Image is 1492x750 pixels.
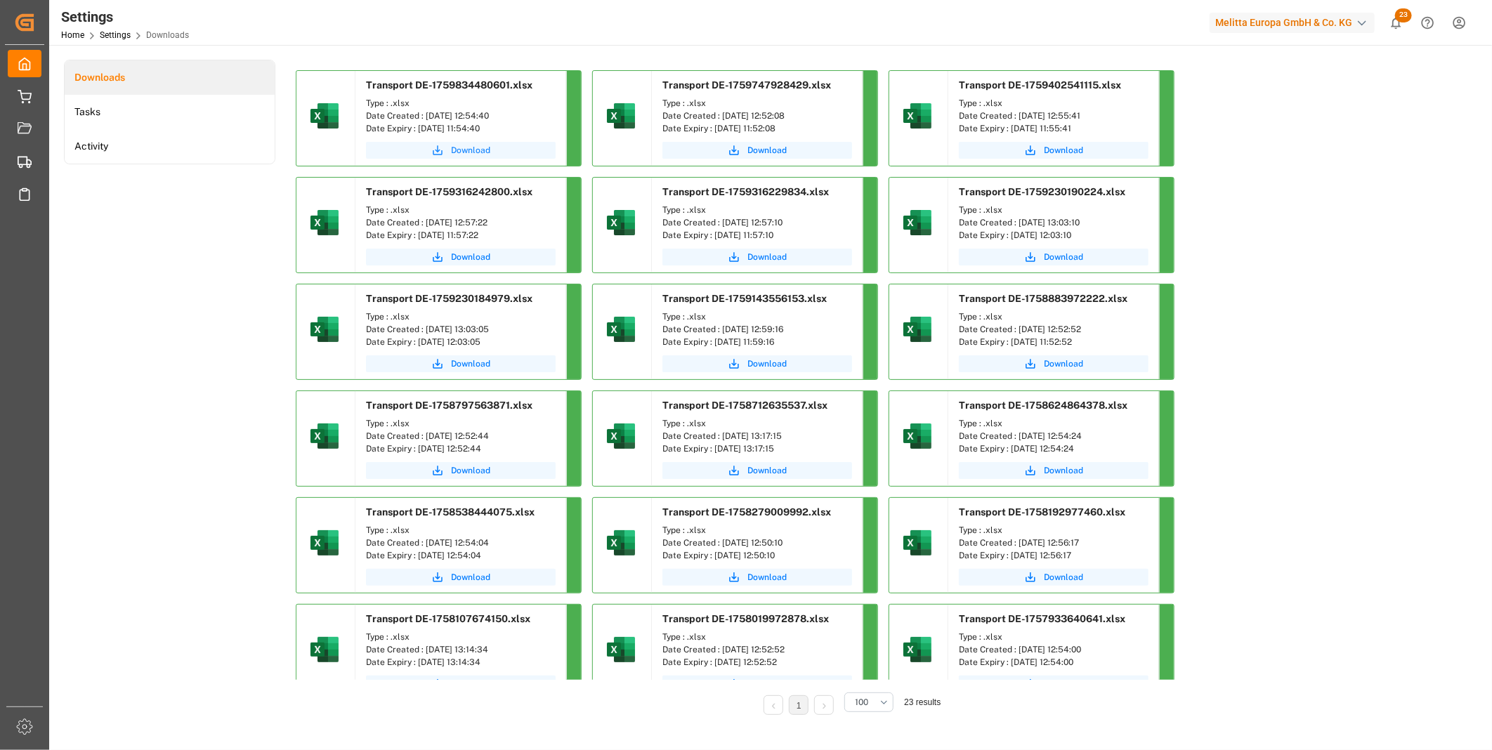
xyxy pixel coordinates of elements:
[662,613,829,624] span: Transport DE-1758019972878.xlsx
[662,430,852,442] div: Date Created : [DATE] 13:17:15
[366,613,530,624] span: Transport DE-1758107674150.xlsx
[366,97,556,110] div: Type : .xlsx
[662,323,852,336] div: Date Created : [DATE] 12:59:16
[662,462,852,479] button: Download
[366,323,556,336] div: Date Created : [DATE] 13:03:05
[662,549,852,562] div: Date Expiry : [DATE] 12:50:10
[366,430,556,442] div: Date Created : [DATE] 12:52:44
[366,417,556,430] div: Type : .xlsx
[662,122,852,135] div: Date Expiry : [DATE] 11:52:08
[308,99,341,133] img: microsoft-excel-2019--v1.png
[959,204,1149,216] div: Type : .xlsx
[1044,464,1083,477] span: Download
[959,430,1149,442] div: Date Created : [DATE] 12:54:24
[451,144,490,157] span: Download
[366,355,556,372] a: Download
[959,229,1149,242] div: Date Expiry : [DATE] 12:03:10
[901,99,934,133] img: microsoft-excel-2019--v1.png
[959,569,1149,586] button: Download
[959,142,1149,159] button: Download
[65,60,275,95] a: Downloads
[662,293,827,304] span: Transport DE-1759143556153.xlsx
[662,110,852,122] div: Date Created : [DATE] 12:52:08
[959,549,1149,562] div: Date Expiry : [DATE] 12:56:17
[366,336,556,348] div: Date Expiry : [DATE] 12:03:05
[901,419,934,453] img: microsoft-excel-2019--v1.png
[959,613,1125,624] span: Transport DE-1757933640641.xlsx
[100,30,131,40] a: Settings
[366,643,556,656] div: Date Created : [DATE] 13:14:34
[747,678,787,690] span: Download
[901,206,934,239] img: microsoft-excel-2019--v1.png
[959,186,1125,197] span: Transport DE-1759230190224.xlsx
[366,249,556,265] button: Download
[959,79,1121,91] span: Transport DE-1759402541115.xlsx
[662,355,852,372] button: Download
[366,122,556,135] div: Date Expiry : [DATE] 11:54:40
[662,186,829,197] span: Transport DE-1759316229834.xlsx
[1380,7,1412,39] button: show 23 new notifications
[747,251,787,263] span: Download
[1044,678,1083,690] span: Download
[1044,571,1083,584] span: Download
[604,633,638,666] img: microsoft-excel-2019--v1.png
[61,30,84,40] a: Home
[662,524,852,537] div: Type : .xlsx
[959,643,1149,656] div: Date Created : [DATE] 12:54:00
[662,97,852,110] div: Type : .xlsx
[366,537,556,549] div: Date Created : [DATE] 12:54:04
[959,355,1149,372] button: Download
[366,442,556,455] div: Date Expiry : [DATE] 12:52:44
[901,633,934,666] img: microsoft-excel-2019--v1.png
[789,695,809,715] li: 1
[747,464,787,477] span: Download
[604,99,638,133] img: microsoft-excel-2019--v1.png
[604,526,638,560] img: microsoft-excel-2019--v1.png
[662,142,852,159] a: Download
[366,310,556,323] div: Type : .xlsx
[1210,13,1375,33] div: Melitta Europa GmbH & Co. KG
[901,526,934,560] img: microsoft-excel-2019--v1.png
[662,229,852,242] div: Date Expiry : [DATE] 11:57:10
[662,79,831,91] span: Transport DE-1759747928429.xlsx
[308,633,341,666] img: microsoft-excel-2019--v1.png
[662,631,852,643] div: Type : .xlsx
[451,357,490,370] span: Download
[366,110,556,122] div: Date Created : [DATE] 12:54:40
[366,400,532,411] span: Transport DE-1758797563871.xlsx
[959,310,1149,323] div: Type : .xlsx
[959,249,1149,265] button: Download
[662,537,852,549] div: Date Created : [DATE] 12:50:10
[959,216,1149,229] div: Date Created : [DATE] 13:03:10
[959,400,1127,411] span: Transport DE-1758624864378.xlsx
[959,506,1125,518] span: Transport DE-1758192977460.xlsx
[959,336,1149,348] div: Date Expiry : [DATE] 11:52:52
[747,571,787,584] span: Download
[451,464,490,477] span: Download
[662,676,852,692] button: Download
[959,462,1149,479] a: Download
[366,204,556,216] div: Type : .xlsx
[366,186,532,197] span: Transport DE-1759316242800.xlsx
[366,676,556,692] button: Download
[662,216,852,229] div: Date Created : [DATE] 12:57:10
[662,643,852,656] div: Date Created : [DATE] 12:52:52
[308,312,341,346] img: microsoft-excel-2019--v1.png
[904,697,941,707] span: 23 results
[662,249,852,265] button: Download
[797,701,801,711] a: 1
[959,97,1149,110] div: Type : .xlsx
[65,95,275,129] a: Tasks
[959,524,1149,537] div: Type : .xlsx
[308,206,341,239] img: microsoft-excel-2019--v1.png
[451,251,490,263] span: Download
[1395,8,1412,22] span: 23
[366,79,532,91] span: Transport DE-1759834480601.xlsx
[366,656,556,669] div: Date Expiry : [DATE] 13:14:34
